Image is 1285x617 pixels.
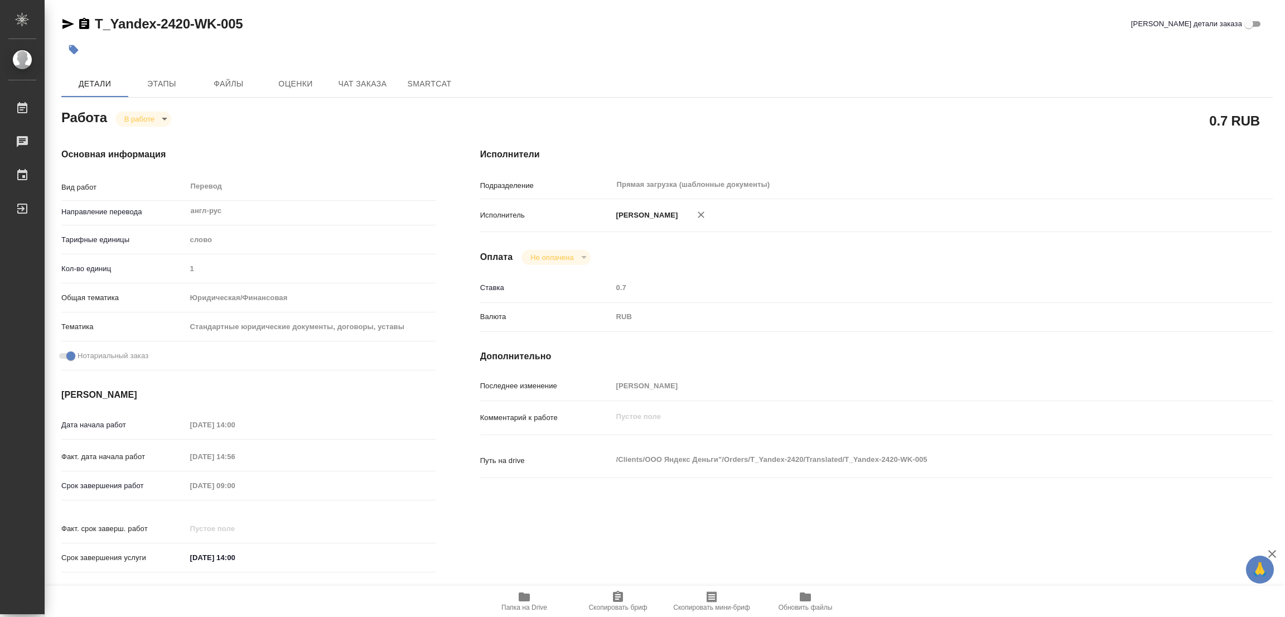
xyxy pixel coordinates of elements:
input: Пустое поле [612,378,1207,394]
span: Этапы [135,77,189,91]
button: Скопировать мини-бриф [665,586,759,617]
textarea: /Clients/ООО Яндекс Деньги"/Orders/T_Yandex-2420/Translated/T_Yandex-2420-WK-005 [612,450,1207,469]
p: [PERSON_NAME] [612,210,678,221]
p: Факт. дата начала работ [61,451,186,462]
span: Папка на Drive [501,604,547,611]
button: Скопировать бриф [571,586,665,617]
p: Срок завершения услуги [61,552,186,563]
span: Чат заказа [336,77,389,91]
button: Папка на Drive [477,586,571,617]
button: Добавить тэг [61,37,86,62]
span: Скопировать мини-бриф [673,604,750,611]
input: Пустое поле [612,279,1207,296]
p: Ставка [480,282,612,293]
p: Путь на drive [480,455,612,466]
p: Комментарий к работе [480,412,612,423]
div: RUB [612,307,1207,326]
h4: [PERSON_NAME] [61,388,436,402]
h4: Оплата [480,250,513,264]
p: Последнее изменение [480,380,612,392]
p: Тематика [61,321,186,332]
p: Кол-во единиц [61,263,186,274]
div: слово [186,230,436,249]
div: В работе [521,250,590,265]
span: Обновить файлы [779,604,833,611]
input: Пустое поле [186,449,284,465]
span: [PERSON_NAME] детали заказа [1131,18,1242,30]
a: T_Yandex-2420-WK-005 [95,16,243,31]
input: Пустое поле [186,417,284,433]
button: Скопировать ссылку для ЯМессенджера [61,17,75,31]
span: Нотариальный заказ [78,350,148,361]
button: Не оплачена [527,253,577,262]
h4: Основная информация [61,148,436,161]
p: Исполнитель [480,210,612,221]
span: 🙏 [1250,558,1269,581]
p: Направление перевода [61,206,186,218]
p: Дата начала работ [61,420,186,431]
span: Оценки [269,77,322,91]
p: Вид работ [61,182,186,193]
button: Удалить исполнителя [689,203,713,227]
span: Детали [68,77,122,91]
h4: Исполнители [480,148,1273,161]
span: Скопировать бриф [588,604,647,611]
div: Стандартные юридические документы, договоры, уставы [186,317,436,336]
p: Тарифные единицы [61,234,186,245]
span: SmartCat [403,77,456,91]
input: Пустое поле [186,261,436,277]
p: Срок завершения работ [61,480,186,491]
button: Обновить файлы [759,586,852,617]
h2: Работа [61,107,107,127]
p: Факт. срок заверш. работ [61,523,186,534]
p: Валюта [480,311,612,322]
input: Пустое поле [186,478,284,494]
input: ✎ Введи что-нибудь [186,549,284,566]
span: Файлы [202,77,255,91]
h4: Дополнительно [480,350,1273,363]
div: Юридическая/Финансовая [186,288,436,307]
button: Скопировать ссылку [78,17,91,31]
p: Подразделение [480,180,612,191]
h2: 0.7 RUB [1209,111,1260,130]
input: Пустое поле [186,520,284,537]
button: В работе [121,114,158,124]
div: В работе [115,112,171,127]
button: 🙏 [1246,556,1274,584]
p: Общая тематика [61,292,186,303]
